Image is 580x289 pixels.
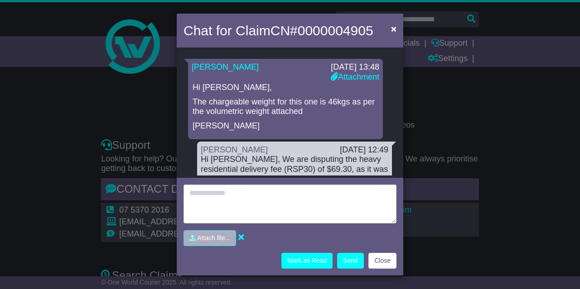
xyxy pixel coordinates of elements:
p: [PERSON_NAME] [193,121,378,131]
button: Mark as Read [281,253,333,269]
div: [DATE] 13:48 [331,62,379,72]
a: [PERSON_NAME] [201,145,268,154]
div: [DATE] 12:49 [340,145,388,155]
p: Hi [PERSON_NAME], [193,83,378,93]
button: Close [368,253,396,269]
p: The chargeable weight for this one is 46kgs as per the volumetric weight attached [193,97,378,117]
span: 0000004905 [298,23,373,38]
button: Send [337,253,364,269]
button: Close [387,19,401,38]
h4: Chat for Claim [184,20,373,41]
a: [PERSON_NAME] [192,62,259,71]
span: CN# [271,23,373,38]
div: Hi [PERSON_NAME], We are disputing the heavy residential delivery fee (RSP30) of $69.30, as it wa... [201,155,388,184]
span: × [391,24,396,34]
a: Attachment [331,72,379,81]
